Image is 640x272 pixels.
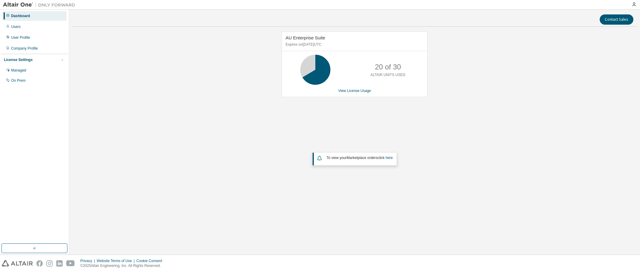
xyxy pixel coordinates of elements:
[286,42,422,47] p: Expires on [DATE] UTC
[11,78,26,83] div: On Prem
[97,258,136,263] div: Website Terms of Use
[11,14,30,18] div: Dashboard
[326,156,393,160] span: To view your click
[347,156,378,160] em: Marketplace orders
[11,68,26,73] div: Managed
[3,2,78,8] img: Altair One
[375,62,401,72] p: 20 of 30
[56,260,63,267] img: linkedin.svg
[66,260,75,267] img: youtube.svg
[80,263,166,268] p: © 2025 Altair Engineering, Inc. All Rights Reserved.
[11,24,20,29] div: Users
[11,35,30,40] div: User Profile
[136,258,165,263] div: Cookie Consent
[600,14,633,25] button: Contact Sales
[46,260,53,267] img: instagram.svg
[11,46,38,51] div: Company Profile
[2,260,33,267] img: altair_logo.svg
[338,89,371,93] a: View License Usage
[370,72,405,78] p: ALTAIR UNITS USED
[385,156,393,160] a: here
[4,57,32,62] div: License Settings
[36,260,43,267] img: facebook.svg
[80,258,97,263] div: Privacy
[286,35,325,40] span: AU Enterprise Suite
